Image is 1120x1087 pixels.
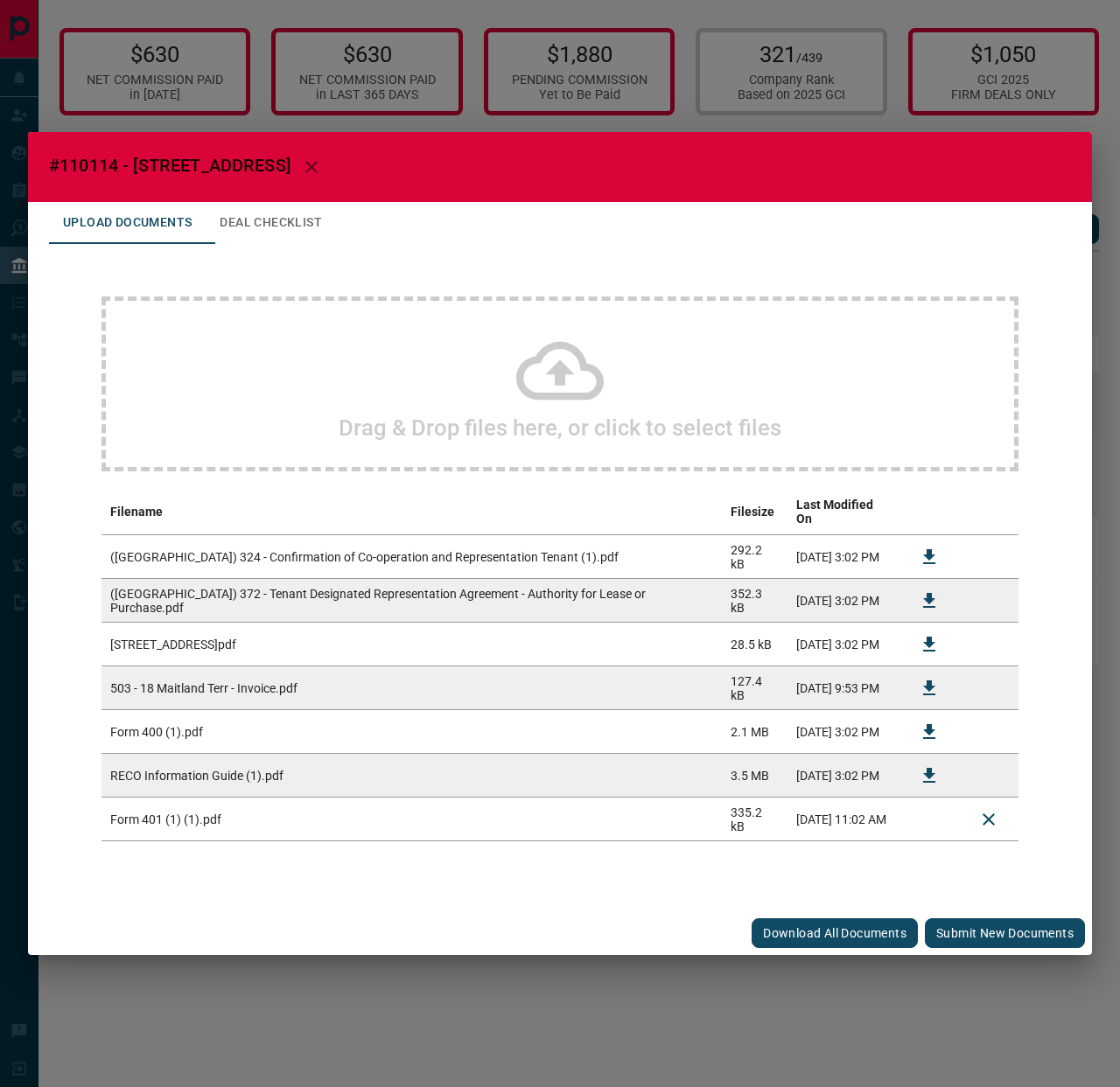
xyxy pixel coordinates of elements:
button: Download [908,580,950,622]
td: 3.5 MB [722,754,787,798]
button: Upload Documents [49,202,206,244]
button: Download [908,755,950,797]
button: Submit new documents [925,918,1085,948]
td: [DATE] 3:02 PM [787,535,899,579]
button: Download [908,624,950,665]
td: 28.5 kB [722,623,787,666]
td: ([GEOGRAPHIC_DATA]) 372 - Tenant Designated Representation Agreement - Authority for Lease or Pur... [101,579,722,623]
td: 352.3 kB [722,579,787,623]
td: 335.2 kB [722,798,787,841]
th: delete file action column [959,489,1018,535]
td: [DATE] 3:02 PM [787,579,899,623]
button: Download All Documents [752,918,918,948]
span: #110114 - [STREET_ADDRESS] [49,155,290,176]
td: 127.4 kB [722,666,787,710]
td: [DATE] 11:02 AM [787,798,899,841]
button: Download [908,711,950,753]
th: Filename [101,489,722,535]
td: 2.1 MB [722,710,787,754]
td: RECO Information Guide (1).pdf [101,754,722,798]
button: Deal Checklist [206,202,336,244]
td: 503 - 18 Maitland Terr - Invoice.pdf [101,666,722,710]
td: [DATE] 9:53 PM [787,666,899,710]
td: [STREET_ADDRESS]pdf [101,623,722,666]
th: Last Modified On [787,489,899,535]
div: Drag & Drop files here, or click to select files [101,296,1018,471]
td: 292.2 kB [722,535,787,579]
td: Form 401 (1) (1).pdf [101,798,722,841]
button: Download [908,536,950,578]
h2: Drag & Drop files here, or click to select files [339,415,781,441]
th: Filesize [722,489,787,535]
button: Delete [968,798,1010,840]
td: [DATE] 3:02 PM [787,623,899,666]
button: Download [908,667,950,709]
th: download action column [899,489,959,535]
td: ([GEOGRAPHIC_DATA]) 324 - Confirmation of Co-operation and Representation Tenant (1).pdf [101,535,722,579]
td: Form 400 (1).pdf [101,710,722,754]
td: [DATE] 3:02 PM [787,710,899,754]
td: [DATE] 3:02 PM [787,754,899,798]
